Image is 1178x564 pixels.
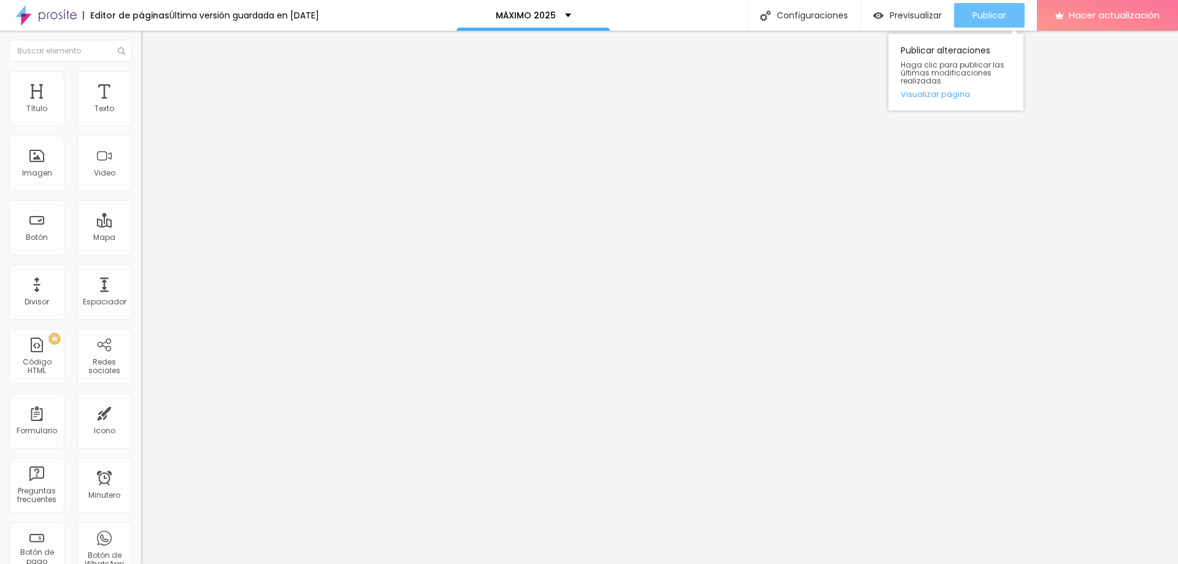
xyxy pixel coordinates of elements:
img: Icono [118,47,125,55]
font: Configuraciones [777,9,848,21]
font: Última versión guardada en [DATE] [169,9,319,21]
button: Publicar [954,3,1025,28]
font: Divisor [25,296,49,307]
img: Icono [760,10,771,21]
font: Imagen [22,168,52,178]
font: Mapa [93,232,115,242]
font: MÁXIMO 2025 [496,9,556,21]
iframe: Editor [141,31,1178,564]
font: Texto [94,103,114,114]
font: Haga clic para publicar las últimas modificaciones realizadas. [901,60,1004,86]
font: Visualizar página [901,88,970,100]
font: Editor de páginas [90,9,169,21]
font: Botón [26,232,48,242]
font: Icono [94,425,115,436]
font: Publicar alteraciones [901,44,990,56]
font: Previsualizar [890,9,942,21]
font: Espaciador [83,296,126,307]
font: Título [26,103,47,114]
button: Previsualizar [861,3,954,28]
img: view-1.svg [873,10,883,21]
font: Publicar [972,9,1006,21]
input: Buscar elemento [9,40,132,62]
font: Código HTML [23,357,52,376]
font: Formulario [17,425,57,436]
font: Video [94,168,115,178]
font: Hacer actualización [1069,9,1160,21]
font: Minutero [88,490,120,500]
font: Redes sociales [88,357,120,376]
font: Preguntas frecuentes [17,485,56,504]
a: Visualizar página [901,90,1011,98]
